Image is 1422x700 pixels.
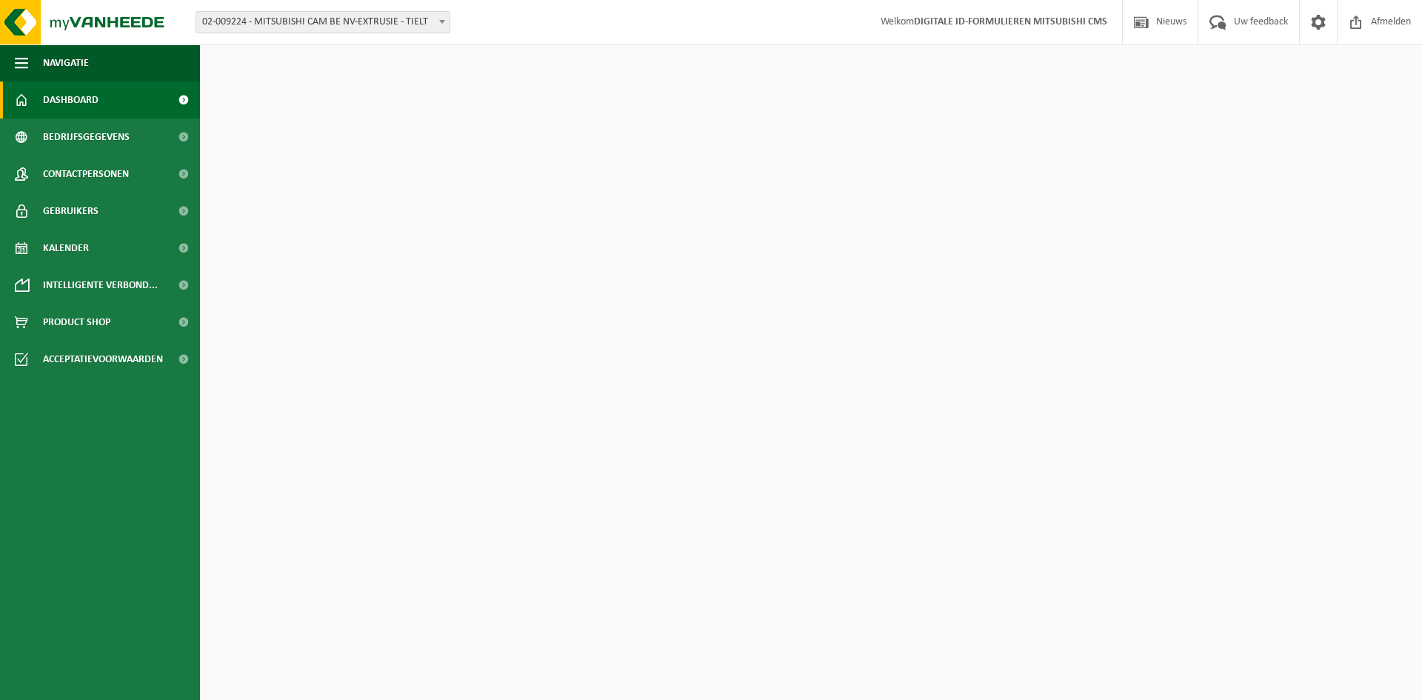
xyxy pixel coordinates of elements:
[196,11,450,33] span: 02-009224 - MITSUBISHI CAM BE NV-EXTRUSIE - TIELT
[43,230,89,267] span: Kalender
[196,12,450,33] span: 02-009224 - MITSUBISHI CAM BE NV-EXTRUSIE - TIELT
[43,304,110,341] span: Product Shop
[914,16,1107,27] strong: DIGITALE ID-FORMULIEREN MITSUBISHI CMS
[43,156,129,193] span: Contactpersonen
[43,193,99,230] span: Gebruikers
[43,44,89,81] span: Navigatie
[43,81,99,119] span: Dashboard
[43,267,158,304] span: Intelligente verbond...
[43,341,163,378] span: Acceptatievoorwaarden
[43,119,130,156] span: Bedrijfsgegevens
